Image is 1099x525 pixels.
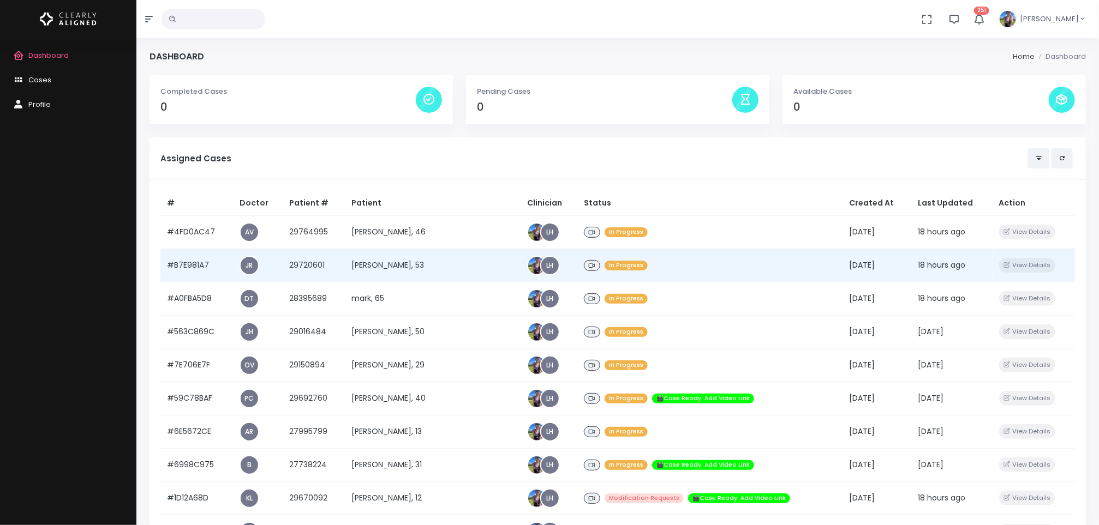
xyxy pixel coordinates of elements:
span: In Progress [605,327,648,337]
span: [DATE] [918,426,943,437]
td: [PERSON_NAME], 12 [345,481,521,515]
td: #1D12A68D [160,481,233,515]
a: LH [541,456,559,474]
td: [PERSON_NAME], 13 [345,415,521,448]
td: 29764995 [283,215,345,249]
td: 29016484 [283,315,345,348]
td: 27738224 [283,448,345,481]
td: 29692760 [283,382,345,415]
a: OV [241,357,258,374]
h4: 0 [160,101,416,113]
a: Logo Horizontal [40,8,97,31]
span: In Progress [605,227,648,238]
td: [PERSON_NAME], 40 [345,382,521,415]
span: 18 hours ago [918,293,965,304]
a: LH [541,323,559,341]
a: LH [541,357,559,374]
span: [DATE] [918,359,943,370]
span: LH [541,423,559,440]
span: 🎬Case Ready. Add Video Link [688,493,790,504]
a: B [241,456,258,474]
h4: Dashboard [150,51,204,62]
th: Patient [345,191,521,216]
td: 29720601 [283,249,345,282]
span: [DATE] [850,293,875,304]
a: LH [541,257,559,274]
button: View Details [999,424,1055,439]
span: LH [541,290,559,307]
span: 18 hours ago [918,226,965,237]
span: 🎬Case Ready. Add Video Link [652,394,754,404]
span: JR [241,257,258,274]
li: Home [1013,51,1035,62]
th: Last Updated [911,191,992,216]
button: View Details [999,491,1055,505]
span: Profile [28,99,51,110]
span: In Progress [605,261,648,271]
a: PC [241,390,258,407]
span: [DATE] [850,426,875,437]
span: 251 [974,7,989,15]
li: Dashboard [1035,51,1086,62]
span: [DATE] [850,492,875,503]
button: View Details [999,457,1055,472]
span: Modification Requests [605,493,684,504]
span: [DATE] [918,326,943,337]
td: [PERSON_NAME], 29 [345,348,521,382]
span: In Progress [605,427,648,437]
h4: 0 [793,101,1049,113]
td: #B7E981A7 [160,249,233,282]
td: 28395689 [283,282,345,315]
p: Available Cases [793,86,1049,97]
a: LH [541,390,559,407]
button: View Details [999,358,1055,372]
td: #4FD0AC47 [160,215,233,249]
td: mark, 65 [345,282,521,315]
td: #6E5672CE [160,415,233,448]
th: # [160,191,233,216]
span: JH [241,323,258,341]
h4: 0 [477,101,732,113]
a: LH [541,490,559,507]
td: #6998C975 [160,448,233,481]
span: [PERSON_NAME] [1020,14,1079,25]
button: View Details [999,225,1055,239]
button: View Details [999,391,1055,406]
p: Completed Cases [160,86,416,97]
span: [DATE] [850,359,875,370]
td: #563C869C [160,315,233,348]
span: [DATE] [850,226,875,237]
span: In Progress [605,294,648,304]
p: Pending Cases [477,86,732,97]
a: AR [241,423,258,440]
span: [DATE] [850,260,875,270]
span: AV [241,224,258,241]
span: [DATE] [850,393,875,403]
span: In Progress [605,394,648,404]
th: Clinician [521,191,577,216]
td: 27995799 [283,415,345,448]
th: Action [993,191,1075,216]
span: 🎬Case Ready. Add Video Link [652,460,754,470]
th: Patient # [283,191,345,216]
span: In Progress [605,460,648,470]
td: #59C78BAF [160,382,233,415]
td: [PERSON_NAME], 53 [345,249,521,282]
span: [DATE] [918,393,943,403]
th: Status [577,191,843,216]
a: KL [241,490,258,507]
a: LH [541,224,559,241]
span: Cases [28,75,51,85]
span: 18 hours ago [918,492,965,503]
td: [PERSON_NAME], 31 [345,448,521,481]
